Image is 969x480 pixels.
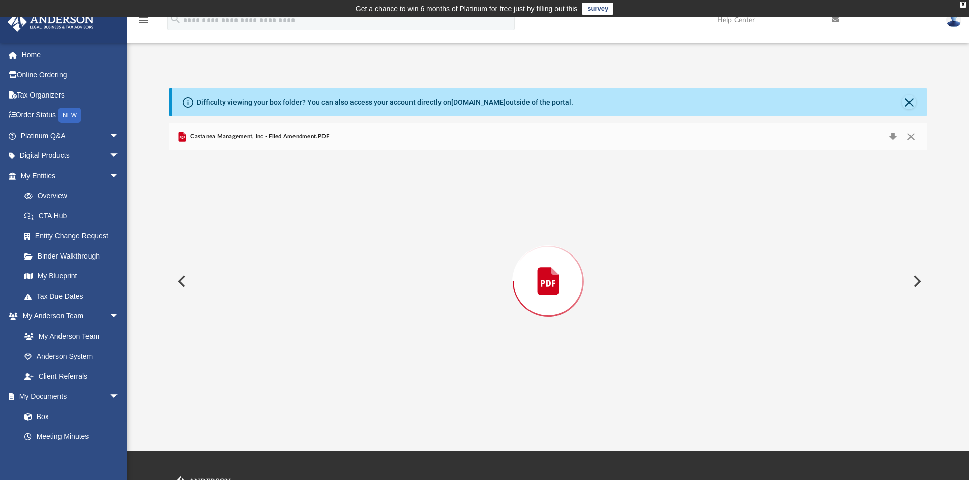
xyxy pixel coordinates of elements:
a: menu [137,19,150,26]
a: Meeting Minutes [14,427,130,447]
button: Close [902,130,920,144]
span: arrow_drop_down [109,125,130,146]
button: Download [884,130,902,144]
i: menu [137,14,150,26]
a: My Entitiesarrow_drop_down [7,166,135,186]
a: Online Ordering [7,65,135,85]
span: Castanea Management, Inc - Filed Amendment.PDF [188,132,329,141]
a: Anderson System [14,346,130,367]
a: Overview [14,186,135,206]
a: Home [7,45,135,65]
button: Previous File [169,267,192,296]
a: Entity Change Request [14,226,135,246]
a: Box [14,406,125,427]
a: survey [582,3,613,15]
span: arrow_drop_down [109,306,130,327]
a: Client Referrals [14,366,130,387]
img: Anderson Advisors Platinum Portal [5,12,97,32]
span: arrow_drop_down [109,166,130,186]
span: arrow_drop_down [109,387,130,407]
a: Order StatusNEW [7,105,135,126]
a: My Anderson Teamarrow_drop_down [7,306,130,327]
a: Tax Organizers [7,85,135,105]
span: arrow_drop_down [109,146,130,167]
button: Close [902,95,916,109]
div: Difficulty viewing your box folder? You can also access your account directly on outside of the p... [197,97,573,108]
i: search [170,14,181,25]
div: Get a chance to win 6 months of Platinum for free just by filling out this [356,3,578,15]
a: [DOMAIN_NAME] [451,98,506,106]
div: close [960,2,966,8]
a: Digital Productsarrow_drop_down [7,146,135,166]
a: Tax Due Dates [14,286,135,306]
a: My Documentsarrow_drop_down [7,387,130,407]
img: User Pic [946,13,961,27]
a: My Blueprint [14,266,130,286]
a: Binder Walkthrough [14,246,135,266]
div: Preview [169,123,927,412]
a: Platinum Q&Aarrow_drop_down [7,125,135,146]
a: CTA Hub [14,206,135,226]
a: My Anderson Team [14,326,125,346]
button: Next File [905,267,927,296]
div: NEW [58,108,81,123]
